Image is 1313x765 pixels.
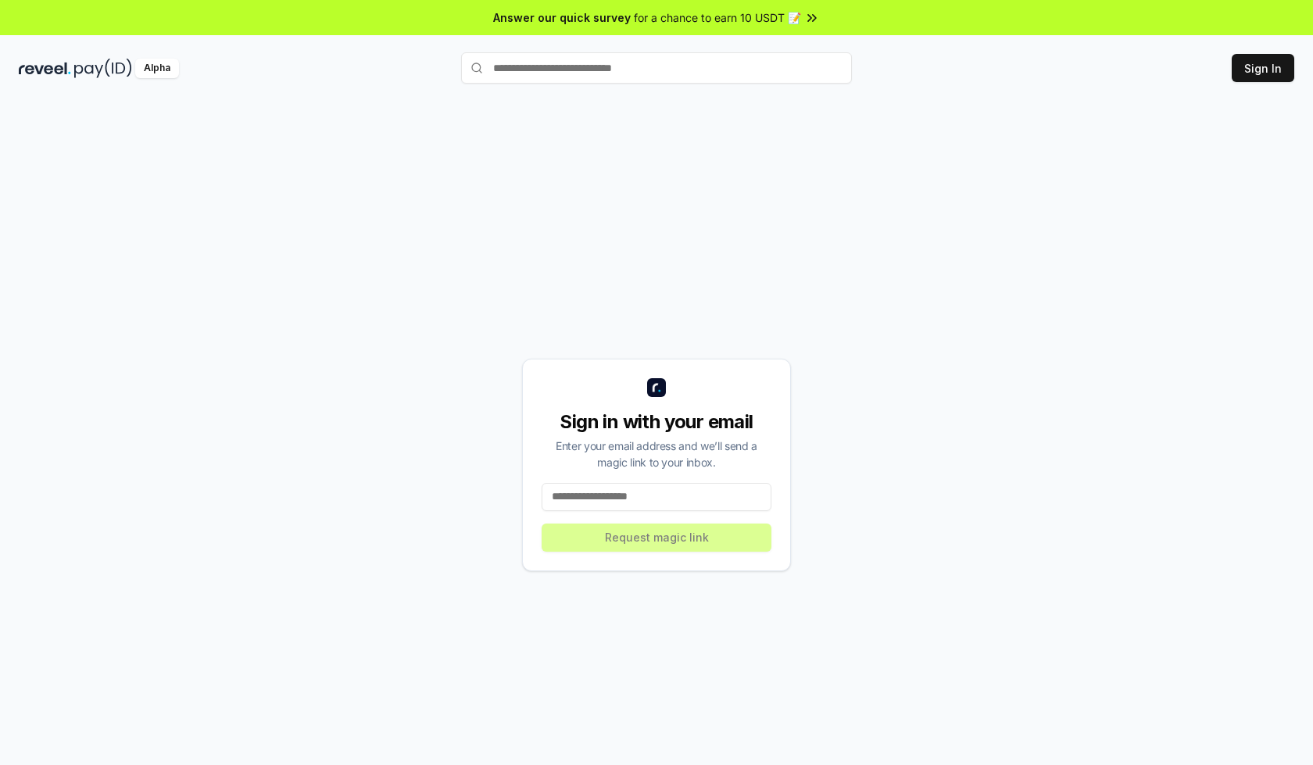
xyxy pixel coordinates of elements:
[634,9,801,26] span: for a chance to earn 10 USDT 📝
[493,9,631,26] span: Answer our quick survey
[74,59,132,78] img: pay_id
[542,409,771,434] div: Sign in with your email
[19,59,71,78] img: reveel_dark
[542,438,771,470] div: Enter your email address and we’ll send a magic link to your inbox.
[1232,54,1294,82] button: Sign In
[135,59,179,78] div: Alpha
[647,378,666,397] img: logo_small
